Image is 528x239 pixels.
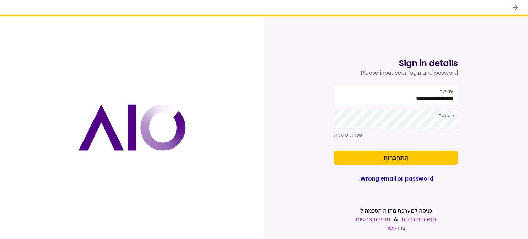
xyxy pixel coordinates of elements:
h1: Sign in details [334,58,458,69]
div: Please input your login and pasword [334,69,458,77]
a: מדיניות פרטיות [356,215,390,224]
a: צרו קשר [334,224,458,232]
label: סיסמא [439,112,454,118]
button: back [509,1,521,13]
button: התחברות [334,151,458,165]
a: תנאים והגבלות [401,215,436,224]
img: AIO logo [78,104,186,151]
span: שכחתי סיסמה [334,131,362,138]
label: אימייל [440,88,454,94]
div: & [334,215,458,224]
span: Wrong email or password. [359,174,433,184]
div: כניסה למערכת מהווה הסכמה ל [334,206,458,215]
